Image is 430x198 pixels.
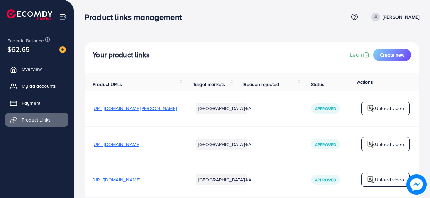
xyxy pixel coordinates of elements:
p: Upload video [375,104,404,112]
img: image [59,46,66,53]
span: Target markets [193,81,225,88]
li: [GEOGRAPHIC_DATA] [196,174,247,185]
img: logo [367,104,375,112]
h3: Product links management [85,12,187,22]
span: Reason rejected [243,81,279,88]
a: Overview [5,62,68,76]
p: Upload video [375,140,404,148]
a: Product Links [5,113,68,127]
a: My ad accounts [5,79,68,93]
span: Product Links [22,116,51,123]
h4: Your product links [93,51,150,59]
li: [GEOGRAPHIC_DATA] [196,139,247,150]
a: [PERSON_NAME] [369,13,419,21]
p: Upload video [375,176,404,184]
span: Create new [380,51,404,58]
a: Payment [5,96,68,110]
span: N/A [243,105,251,112]
span: Approved [315,106,336,111]
span: [URL][DOMAIN_NAME] [93,176,140,183]
span: [URL][DOMAIN_NAME] [93,141,140,148]
span: Ecomdy Balance [7,37,44,44]
span: Overview [22,66,42,72]
img: logo [367,176,375,184]
img: logo [367,140,375,148]
span: Status [311,81,324,88]
span: Actions [357,79,373,85]
img: logo [7,9,52,20]
span: N/A [243,176,251,183]
li: [GEOGRAPHIC_DATA] [196,103,247,114]
a: Learn [350,51,371,59]
span: My ad accounts [22,83,56,89]
button: Create new [373,49,411,61]
span: [URL][DOMAIN_NAME][PERSON_NAME] [93,105,177,112]
img: menu [59,13,67,21]
span: N/A [243,141,251,148]
img: image [406,174,427,195]
span: Product URLs [93,81,122,88]
span: Approved [315,141,336,147]
p: [PERSON_NAME] [383,13,419,21]
span: Payment [22,100,40,106]
span: Approved [315,177,336,183]
span: $62.65 [7,44,30,54]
